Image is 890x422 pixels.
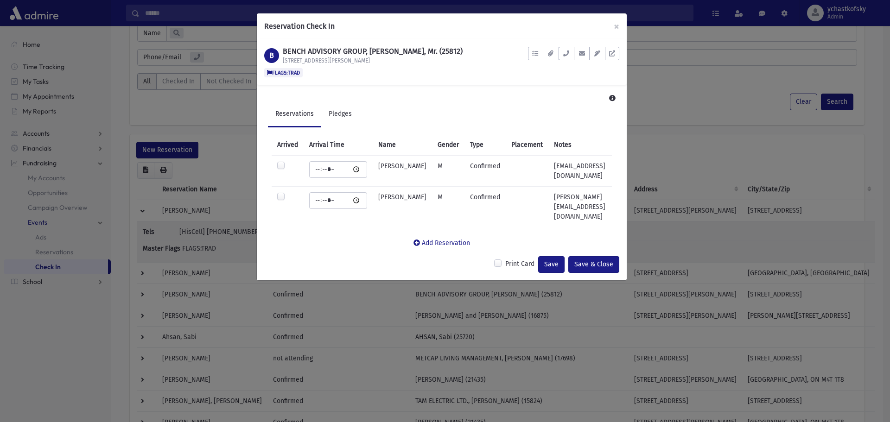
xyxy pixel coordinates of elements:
a: B BENCH ADVISORY GROUP, [PERSON_NAME], Mr. (25812) [STREET_ADDRESS][PERSON_NAME] [264,47,463,64]
a: Pledges [321,101,359,127]
td: [PERSON_NAME] [373,155,432,186]
div: Save [538,256,565,273]
td: [PERSON_NAME] [373,186,432,227]
td: Confirmed [464,155,506,186]
th: Gender [432,134,464,156]
th: Arrival Time [304,134,373,156]
label: Print Card [505,259,534,270]
td: [PERSON_NAME][EMAIL_ADDRESS][DOMAIN_NAME] [548,186,612,227]
a: Add Reservation [413,239,470,247]
th: Name [373,134,432,156]
th: Type [464,134,506,156]
span: Reservation Check In [264,22,335,31]
h6: [STREET_ADDRESS][PERSON_NAME] [283,57,463,64]
td: [EMAIL_ADDRESS][DOMAIN_NAME] [548,155,612,186]
span: FLAGS:TRAD [264,68,303,77]
div: B [264,48,279,63]
h1: BENCH ADVISORY GROUP, [PERSON_NAME], Mr. (25812) [283,47,463,56]
button: Email Templates [589,47,605,60]
a: Reservations [268,101,321,127]
div: Save & Close [568,256,619,273]
th: Notes [548,134,612,156]
td: M [432,155,464,186]
th: Arrived [272,134,304,156]
th: Placement [506,134,548,156]
td: M [432,186,464,227]
button: × [606,13,627,39]
td: Confirmed [464,186,506,227]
